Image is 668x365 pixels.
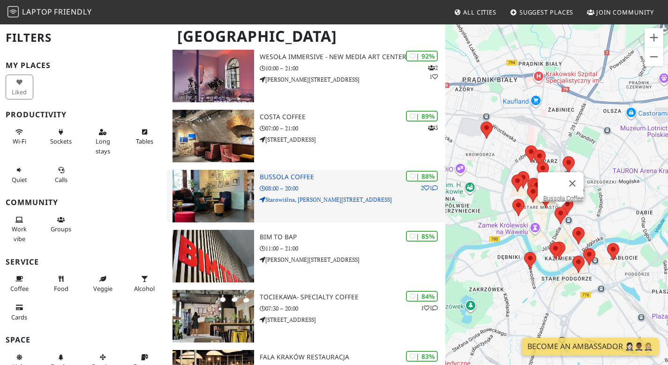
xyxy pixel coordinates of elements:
a: Wesoła Immersive - New Media Art Center | 92% 21 Wesoła Immersive - New Media Art Center 10:00 – ... [167,50,445,102]
img: BIM TO BAP [173,230,254,282]
button: Coffee [6,271,33,296]
h3: BIM TO BAP [260,233,445,241]
button: Veggie [89,271,117,296]
span: Join Community [596,8,654,16]
div: | 85% [406,231,438,242]
h3: Community [6,198,161,207]
p: 3 [428,123,438,132]
span: People working [12,225,27,243]
h3: Service [6,258,161,266]
div: | 89% [406,111,438,122]
button: Cards [6,300,33,325]
h3: My Places [6,61,161,70]
img: Wesoła Immersive - New Media Art Center [173,50,254,102]
p: Starowiślna, [PERSON_NAME][STREET_ADDRESS] [260,195,445,204]
h3: Fala Kraków Restauracja [260,353,445,361]
h3: Productivity [6,110,161,119]
a: Bussola Coffee [543,195,584,202]
button: Wi-Fi [6,124,33,149]
h3: Tociekawa- Specialty Coffee [260,293,445,301]
h1: [GEOGRAPHIC_DATA] [170,23,443,49]
p: 2 1 [421,183,438,192]
p: 08:00 – 20:00 [260,184,445,193]
a: Suggest Places [506,4,578,21]
img: Costa Coffee [173,110,254,162]
a: BIM TO BAP | 85% BIM TO BAP 11:00 – 21:00 [PERSON_NAME][STREET_ADDRESS] [167,230,445,282]
button: Groups [47,212,75,237]
span: Coffee [10,284,29,293]
span: Veggie [93,284,113,293]
a: Tociekawa- Specialty Coffee | 84% 11 Tociekawa- Specialty Coffee 07:30 – 20:00 [STREET_ADDRESS] [167,290,445,342]
p: 2 1 [428,63,438,81]
h2: Filters [6,23,161,52]
div: | 88% [406,171,438,182]
span: Credit cards [11,313,27,321]
button: Zoom avant [645,28,663,47]
span: Quiet [12,175,27,184]
a: Bussola Coffee | 88% 21 Bussola Coffee 08:00 – 20:00 Starowiślna, [PERSON_NAME][STREET_ADDRESS] [167,170,445,222]
span: Group tables [51,225,71,233]
p: 1 1 [421,304,438,312]
span: Laptop [22,7,53,17]
span: Food [54,284,68,293]
span: Power sockets [50,137,72,145]
p: [PERSON_NAME][STREET_ADDRESS] [260,75,445,84]
p: 07:30 – 20:00 [260,304,445,313]
a: All Cities [450,4,500,21]
button: Food [47,271,75,296]
p: [STREET_ADDRESS] [260,135,445,144]
img: Tociekawa- Specialty Coffee [173,290,254,342]
a: Costa Coffee | 89% 3 Costa Coffee 07:00 – 21:00 [STREET_ADDRESS] [167,110,445,162]
button: Work vibe [6,212,33,246]
button: Calls [47,162,75,187]
img: Bussola Coffee [173,170,254,222]
button: Sockets [47,124,75,149]
span: Stable Wi-Fi [13,137,26,145]
span: Suggest Places [519,8,574,16]
h3: Bussola Coffee [260,173,445,181]
p: [STREET_ADDRESS] [260,315,445,324]
span: Alcohol [134,284,155,293]
button: Fermer [561,172,584,195]
h3: Space [6,335,161,344]
span: All Cities [463,8,496,16]
p: 11:00 – 21:00 [260,244,445,253]
h3: Costa Coffee [260,113,445,121]
a: Join Community [583,4,658,21]
span: Long stays [96,137,110,155]
img: LaptopFriendly [8,6,19,17]
button: Zoom arrière [645,47,663,66]
button: Tables [131,124,158,149]
button: Quiet [6,162,33,187]
p: 07:00 – 21:00 [260,124,445,133]
span: Work-friendly tables [136,137,153,145]
button: Alcohol [131,271,158,296]
span: Friendly [54,7,91,17]
p: [PERSON_NAME][STREET_ADDRESS] [260,255,445,264]
a: LaptopFriendly LaptopFriendly [8,4,92,21]
div: | 84% [406,291,438,302]
span: Video/audio calls [55,175,68,184]
button: Long stays [89,124,117,159]
p: 10:00 – 21:00 [260,64,445,73]
div: | 83% [406,351,438,362]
